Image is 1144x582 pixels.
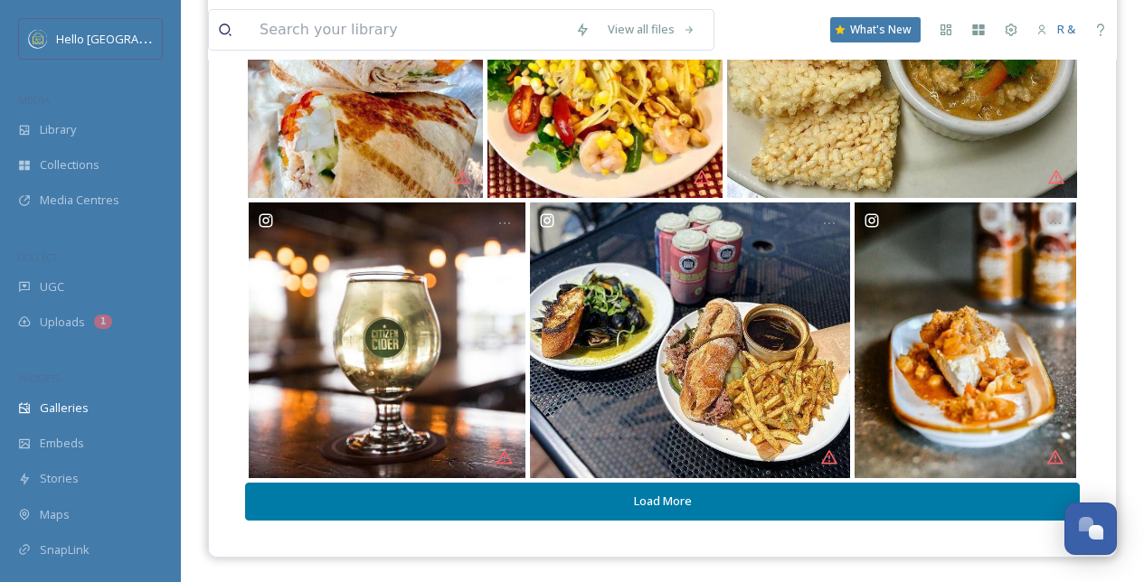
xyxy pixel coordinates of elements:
span: COLLECT [18,250,57,264]
span: SnapLink [40,541,90,559]
img: images.png [29,30,47,48]
span: UGC [40,278,64,296]
button: Open Chat [1064,502,1117,555]
div: 1 [94,314,112,329]
button: Load More [245,483,1080,520]
span: R & [1057,21,1075,37]
a: R & [1027,12,1084,47]
span: Collections [40,156,99,174]
span: Hello [GEOGRAPHIC_DATA] [56,30,202,47]
a: What's New [830,17,921,42]
span: Media Centres [40,192,119,209]
span: Library [40,121,76,138]
span: Uploads [40,314,85,331]
span: Embeds [40,435,84,452]
span: Maps [40,506,70,523]
input: Search your library [251,10,566,50]
span: WIDGETS [18,371,60,385]
a: View all files [599,12,704,47]
span: Galleries [40,399,89,417]
span: MEDIA [18,93,50,107]
span: Stories [40,470,79,487]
